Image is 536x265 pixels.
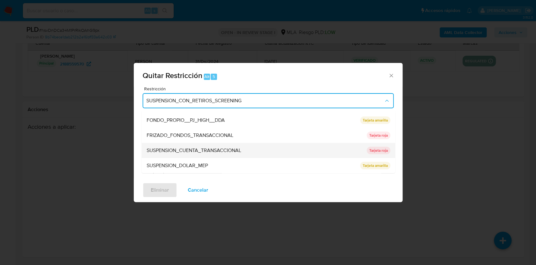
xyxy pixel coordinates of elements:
[143,93,394,108] button: Restriction
[366,132,390,139] p: Tarjeta roja
[204,74,209,80] span: Alt
[213,74,215,80] span: 5
[360,116,390,124] p: Tarjeta amarilla
[144,87,395,91] span: Restricción
[388,72,394,78] button: Cerrar ventana
[146,117,225,123] span: FONDO_PROPIO__PJ_HIGH__DDA
[360,162,390,169] p: Tarjeta amarilla
[146,147,241,154] span: SUSPENSION_CUENTA_TRANSACCIONAL
[366,147,390,154] p: Tarjeta roja
[144,169,268,174] span: Campo requerido
[188,183,208,197] span: Cancelar
[180,183,216,198] button: Cancelar
[146,162,208,169] span: SUSPENSION_DOLAR_MEP
[146,98,384,104] span: SUSPENSION_CON_RETIROS_SCREENING
[146,132,233,138] span: FRIZADO_FONDOS_TRANSACCIONAL
[143,70,203,81] span: Quitar Restricción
